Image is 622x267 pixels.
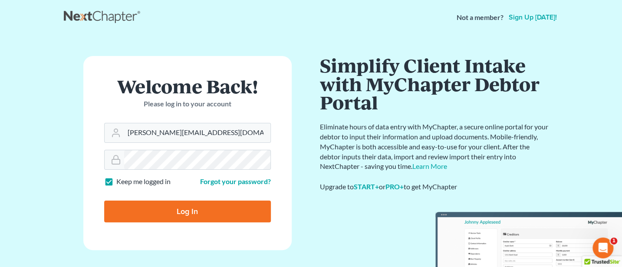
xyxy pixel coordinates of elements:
[507,14,559,21] a: Sign up [DATE]!
[592,237,613,258] iframe: Intercom live chat
[610,237,617,244] span: 1
[104,77,271,96] h1: Welcome Back!
[124,123,270,142] input: Email Address
[385,182,404,191] a: PRO+
[320,182,550,192] div: Upgrade to or to get MyChapter
[320,122,550,171] p: Eliminate hours of data entry with MyChapter, a secure online portal for your debtor to input the...
[412,162,447,170] a: Learn More
[104,201,271,222] input: Log In
[104,99,271,109] p: Please log in to your account
[457,13,504,23] strong: Not a member?
[354,182,379,191] a: START+
[116,177,171,187] label: Keep me logged in
[320,56,550,112] h1: Simplify Client Intake with MyChapter Debtor Portal
[200,177,271,185] a: Forgot your password?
